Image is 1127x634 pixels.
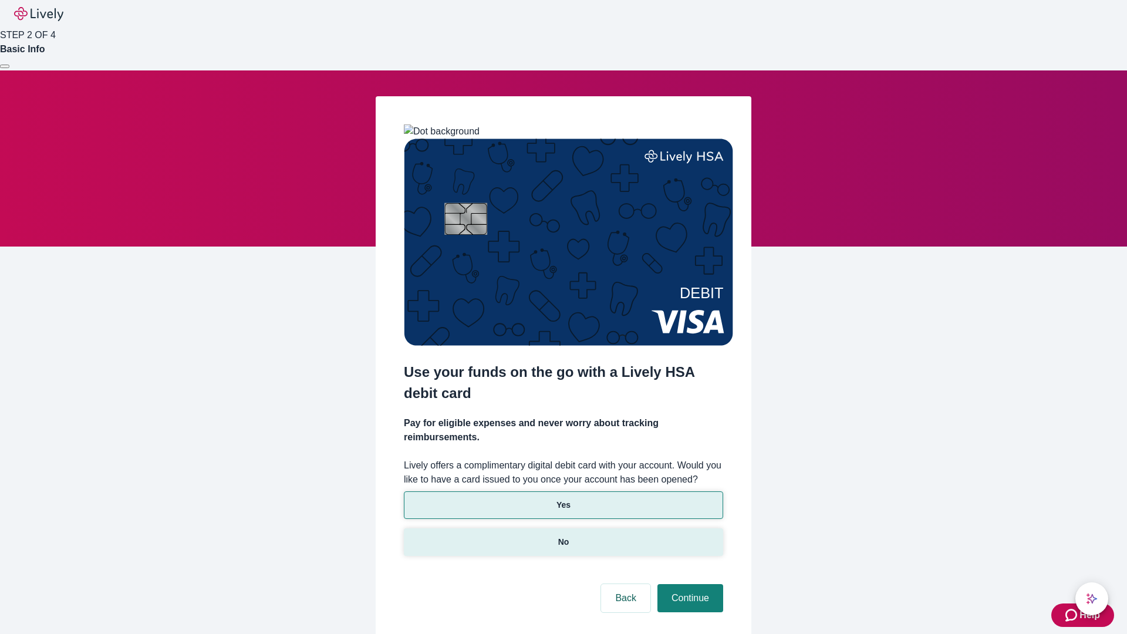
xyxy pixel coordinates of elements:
[558,536,569,548] p: No
[404,491,723,519] button: Yes
[556,499,571,511] p: Yes
[1065,608,1079,622] svg: Zendesk support icon
[14,7,63,21] img: Lively
[1079,608,1100,622] span: Help
[404,362,723,404] h2: Use your funds on the go with a Lively HSA debit card
[404,528,723,556] button: No
[1051,603,1114,627] button: Zendesk support iconHelp
[601,584,650,612] button: Back
[404,124,480,139] img: Dot background
[404,139,733,346] img: Debit card
[404,416,723,444] h4: Pay for eligible expenses and never worry about tracking reimbursements.
[1075,582,1108,615] button: chat
[1086,593,1098,605] svg: Lively AI Assistant
[657,584,723,612] button: Continue
[404,458,723,487] label: Lively offers a complimentary digital debit card with your account. Would you like to have a card...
